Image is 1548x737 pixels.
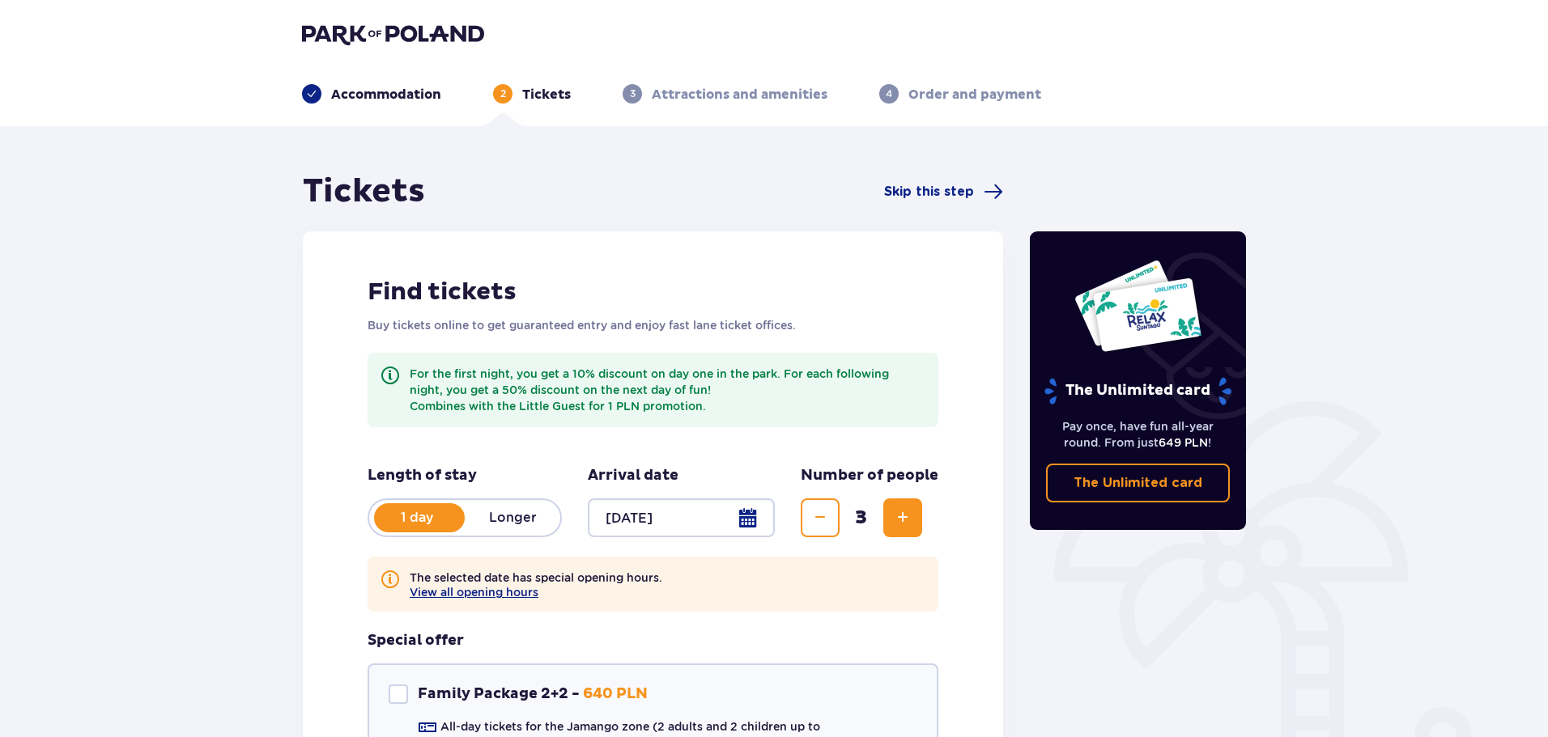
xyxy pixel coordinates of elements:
p: Combines with the Little Guest for 1 PLN promotion. [410,398,925,414]
p: The Unlimited card [1043,377,1233,405]
a: Skip this step [884,182,1003,201]
p: Number of people [801,466,938,485]
p: The Unlimited card [1074,474,1202,492]
div: 4Order and payment [879,84,1041,104]
p: Accommodation [331,86,441,104]
p: The selected date has special opening hours. [410,570,662,599]
button: Increase [883,498,922,537]
span: Skip this step [884,183,974,201]
p: Pay once, have fun all-year round. From just ! [1046,418,1231,451]
p: Tickets [522,86,571,104]
h3: Special offer [368,631,464,650]
span: 3 [843,506,880,530]
h2: Find tickets [368,277,938,307]
p: Buy tickets online to get guaranteed entry and enjoy fast lane ticket offices. [368,317,938,333]
div: 2Tickets [493,84,571,104]
div: 3Attractions and amenities [623,84,827,104]
p: Attractions and amenities [652,86,827,104]
h1: Tickets [303,172,425,212]
p: 640 PLN [583,684,648,704]
img: Park of Poland logo [302,23,484,45]
p: Length of stay [368,466,562,485]
button: View all opening hours [410,586,538,599]
button: Decrease [801,498,840,537]
p: Order and payment [908,86,1041,104]
div: For the first night, you get a 10% discount on day one in the park. For each following night, you... [410,366,925,414]
span: 649 PLN [1159,436,1208,449]
p: 4 [886,87,892,101]
p: 1 day [369,509,465,527]
p: Longer [465,509,560,527]
p: 3 [630,87,636,101]
p: Family Package 2+2 - [418,684,580,704]
p: 2 [500,87,506,101]
img: Two entry cards to Suntago with the word 'UNLIMITED RELAX', featuring a white background with tro... [1074,259,1202,353]
a: The Unlimited card [1046,464,1231,502]
div: Accommodation [302,84,441,104]
p: Arrival date [588,466,678,485]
